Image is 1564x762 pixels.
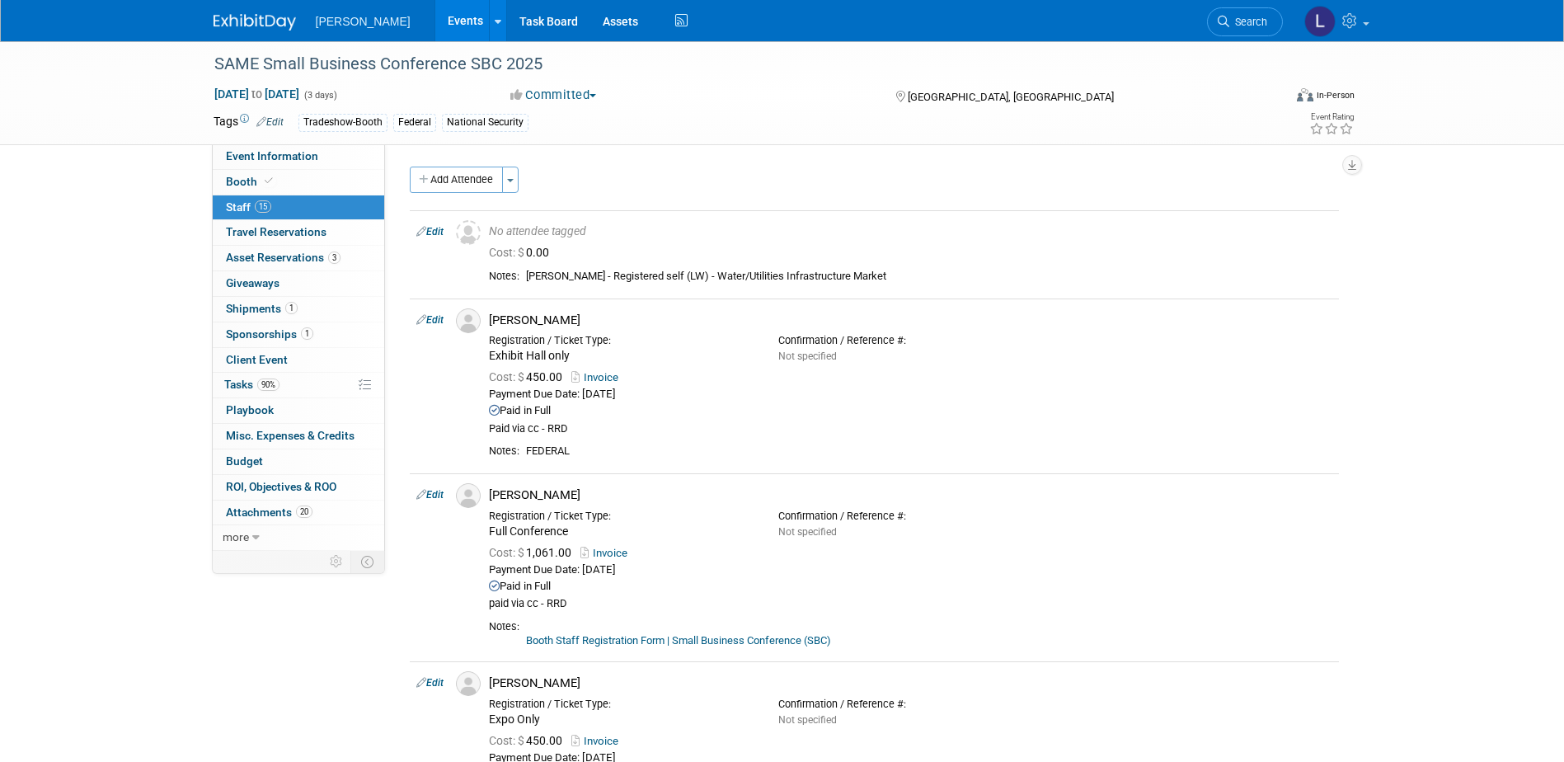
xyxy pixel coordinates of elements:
div: Notes: [489,444,519,458]
span: 90% [257,379,279,391]
a: Client Event [213,348,384,373]
span: 20 [296,506,312,518]
a: Giveaways [213,271,384,296]
span: Event Information [226,149,318,162]
div: FEDERAL [526,444,1332,459]
span: Cost: $ [489,546,526,559]
span: Booth [226,175,276,188]
span: [PERSON_NAME] [316,15,411,28]
div: Federal [393,114,436,131]
a: Sponsorships1 [213,322,384,347]
div: Confirmation / Reference #: [778,698,1043,711]
a: ROI, Objectives & ROO [213,475,384,500]
span: Not specified [778,526,837,538]
span: Not specified [778,714,837,726]
div: [PERSON_NAME] [489,313,1332,328]
div: Registration / Ticket Type: [489,334,754,347]
a: Booth Staff Registration Form | Small Business Conference (SBC) [526,634,831,647]
span: 450.00 [489,370,569,383]
a: Tasks90% [213,373,384,397]
span: Misc. Expenses & Credits [226,429,355,442]
span: Asset Reservations [226,251,341,264]
span: Travel Reservations [226,225,326,238]
a: Event Information [213,144,384,169]
a: Asset Reservations3 [213,246,384,270]
div: Full Conference [489,524,754,539]
a: Booth [213,170,384,195]
span: Giveaways [226,276,279,289]
img: Associate-Profile-5.png [456,308,481,333]
td: Tags [214,113,284,132]
a: Budget [213,449,384,474]
a: Shipments1 [213,297,384,322]
span: Shipments [226,302,298,315]
a: Invoice [571,371,625,383]
div: No attendee tagged [489,224,1332,239]
img: Format-Inperson.png [1297,88,1313,101]
span: more [223,530,249,543]
img: Associate-Profile-5.png [456,671,481,696]
a: Search [1207,7,1283,36]
td: Toggle Event Tabs [350,551,384,572]
span: Cost: $ [489,734,526,747]
div: Paid in Full [489,580,1332,594]
span: 0.00 [489,246,556,259]
img: Associate-Profile-5.png [456,483,481,508]
img: Lindsey Wolanczyk [1304,6,1336,37]
a: more [213,525,384,550]
span: 1,061.00 [489,546,578,559]
a: Invoice [580,547,634,559]
span: [DATE] [DATE] [214,87,300,101]
a: Misc. Expenses & Credits [213,424,384,449]
div: Notes: [489,620,519,633]
div: National Security [442,114,528,131]
span: [GEOGRAPHIC_DATA], [GEOGRAPHIC_DATA] [908,91,1114,103]
div: Expo Only [489,713,754,727]
div: Payment Due Date: [DATE] [489,563,1332,577]
a: Edit [416,677,444,689]
div: Payment Due Date: [DATE] [489,388,1332,402]
a: Edit [256,116,284,128]
span: Tasks [224,378,279,391]
button: Committed [505,87,603,104]
span: Cost: $ [489,246,526,259]
img: Unassigned-User-Icon.png [456,220,481,245]
div: [PERSON_NAME] - Registered self (LW) - Water/Utilities Infrastructure Market [526,270,1332,284]
span: Attachments [226,506,312,519]
a: Attachments20 [213,501,384,525]
span: 15 [255,200,271,213]
span: Budget [226,454,263,468]
i: Booth reservation complete [265,176,273,186]
span: Search [1229,16,1267,28]
div: Event Format [1186,86,1355,111]
a: Invoice [571,735,625,747]
button: Add Attendee [410,167,503,193]
span: Sponsorships [226,327,313,341]
a: Edit [416,489,444,501]
div: Notes: [489,270,519,283]
a: Playbook [213,398,384,423]
div: Exhibit Hall only [489,349,754,364]
div: [PERSON_NAME] [489,487,1332,503]
div: Paid via cc - RRD [489,422,1332,436]
span: 1 [301,327,313,340]
div: paid via cc - RRD [489,597,1332,611]
span: Staff [226,200,271,214]
div: Confirmation / Reference #: [778,334,1043,347]
span: Client Event [226,353,288,366]
a: Travel Reservations [213,220,384,245]
div: [PERSON_NAME] [489,675,1332,691]
div: In-Person [1316,89,1355,101]
img: ExhibitDay [214,14,296,31]
span: Playbook [226,403,274,416]
a: Staff15 [213,195,384,220]
div: Registration / Ticket Type: [489,510,754,523]
span: (3 days) [303,90,337,101]
td: Personalize Event Tab Strip [322,551,351,572]
span: 3 [328,252,341,264]
span: 1 [285,302,298,314]
span: Not specified [778,350,837,362]
div: Registration / Ticket Type: [489,698,754,711]
div: Paid in Full [489,404,1332,418]
span: 450.00 [489,734,569,747]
